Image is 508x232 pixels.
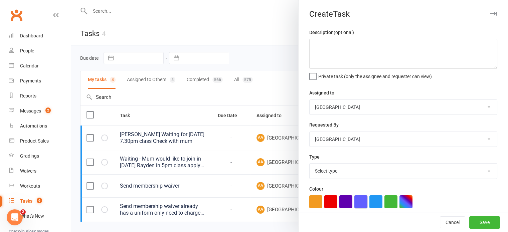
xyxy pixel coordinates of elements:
[309,29,354,36] label: Description
[9,164,70,179] a: Waivers
[20,93,36,98] div: Reports
[20,168,36,174] div: Waivers
[9,149,70,164] a: Gradings
[45,107,51,113] span: 2
[299,9,508,19] div: Create Task
[20,33,43,38] div: Dashboard
[9,73,70,88] a: Payments
[8,7,25,23] a: Clubworx
[9,88,70,103] a: Reports
[9,58,70,73] a: Calendar
[9,179,70,194] a: Workouts
[309,121,339,129] label: Requested By
[20,209,26,215] span: 2
[334,30,354,35] small: (optional)
[20,108,41,113] div: Messages
[20,213,44,219] div: What's New
[309,185,323,193] label: Colour
[9,119,70,134] a: Automations
[20,48,34,53] div: People
[20,153,39,159] div: Gradings
[9,194,70,209] a: Tasks 6
[9,209,70,224] a: What's New
[309,153,320,161] label: Type
[20,198,32,204] div: Tasks
[9,134,70,149] a: Product Sales
[37,198,42,203] span: 6
[440,217,465,229] button: Cancel
[9,103,70,119] a: Messages 2
[469,217,500,229] button: Save
[20,123,47,129] div: Automations
[20,183,40,189] div: Workouts
[20,63,39,68] div: Calendar
[318,71,432,79] span: Private task (only the assignee and requester can view)
[9,43,70,58] a: People
[9,28,70,43] a: Dashboard
[7,209,23,225] iframe: Intercom live chat
[309,89,334,96] label: Assigned to
[20,78,41,83] div: Payments
[20,138,49,144] div: Product Sales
